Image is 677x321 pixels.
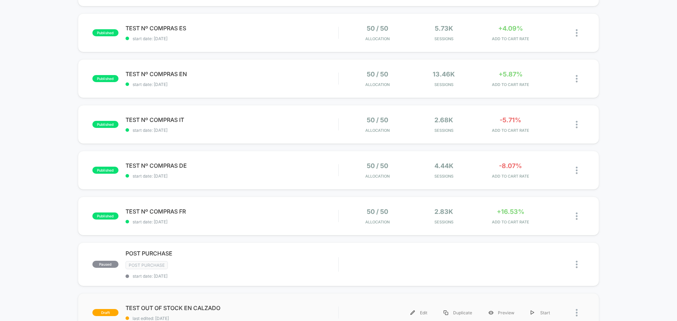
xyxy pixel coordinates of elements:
span: Allocation [365,36,390,41]
span: +4.09% [498,25,523,32]
span: Allocation [365,82,390,87]
span: 13.46k [433,70,455,78]
span: last edited: [DATE] [126,316,338,321]
span: Post Purchase [126,261,168,269]
span: Sessions [413,220,476,224]
span: start date: [DATE] [126,173,338,179]
span: TEST Nº COMPRAS IT [126,116,338,123]
span: 50 / 50 [367,208,388,215]
span: Sessions [413,36,476,41]
button: Play, NEW DEMO 2025-VEED.mp4 [4,179,15,191]
img: close [576,29,578,37]
span: 2.68k [434,116,453,124]
span: Allocation [365,220,390,224]
span: 2.83k [434,208,453,215]
div: Current time [245,181,261,189]
img: menu [410,310,415,315]
img: close [576,75,578,82]
img: close [576,261,578,268]
span: 50 / 50 [367,25,388,32]
span: ADD TO CART RATE [479,220,542,224]
img: close [576,121,578,128]
span: start date: [DATE] [126,219,338,224]
span: paused [92,261,118,268]
span: start date: [DATE] [126,128,338,133]
span: 5.73k [435,25,453,32]
span: TEST Nº COMPRAS ES [126,25,338,32]
span: start date: [DATE] [126,82,338,87]
span: POST PURCHASE [126,250,338,257]
span: TEST Nº COMPRAS EN [126,70,338,78]
img: menu [444,310,448,315]
span: -8.07% [499,162,522,169]
span: 50 / 50 [367,70,388,78]
span: published [92,212,118,220]
img: menu [531,310,534,315]
div: Duplicate [435,305,480,321]
span: start date: [DATE] [126,36,338,41]
span: ADD TO CART RATE [479,174,542,179]
span: Allocation [365,174,390,179]
span: Allocation [365,128,390,133]
img: close [576,212,578,220]
span: Sessions [413,128,476,133]
span: published [92,121,118,128]
span: 4.44k [434,162,453,169]
span: Sessions [413,82,476,87]
input: Volume [294,182,316,189]
span: published [92,75,118,82]
span: ADD TO CART RATE [479,128,542,133]
span: +16.53% [497,208,524,215]
span: Sessions [413,174,476,179]
span: TEST Nº COMPRAS DE [126,162,338,169]
span: +5.87% [499,70,523,78]
img: close [576,167,578,174]
div: Duration [262,181,281,189]
span: published [92,167,118,174]
span: 50 / 50 [367,116,388,124]
span: 50 / 50 [367,162,388,169]
span: ADD TO CART RATE [479,36,542,41]
span: ADD TO CART RATE [479,82,542,87]
button: Play, NEW DEMO 2025-VEED.mp4 [164,89,181,106]
div: Start [523,305,558,321]
div: Preview [480,305,523,321]
span: draft [92,309,118,316]
span: start date: [DATE] [126,273,338,279]
span: published [92,29,118,36]
span: TEST OUT OF STOCK EN CALZADO [126,304,338,311]
img: close [576,309,578,316]
div: Edit [402,305,435,321]
input: Seek [5,170,341,177]
span: TEST Nº COMPRAS FR [126,208,338,215]
span: -5.71% [500,116,521,124]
